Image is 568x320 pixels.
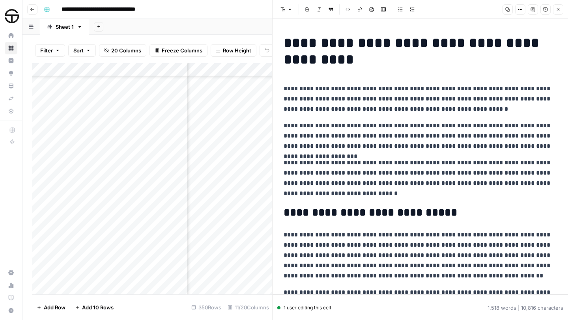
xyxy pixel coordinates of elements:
div: 11/20 Columns [224,301,272,314]
button: Add Row [32,301,70,314]
a: Learning Hub [5,292,17,304]
a: Home [5,29,17,42]
button: 20 Columns [99,44,146,57]
div: Sheet 1 [56,23,74,31]
button: Add 10 Rows [70,301,118,314]
button: Freeze Columns [149,44,207,57]
a: Usage [5,279,17,292]
button: Workspace: SimpleTire [5,6,17,26]
a: Sheet 1 [40,19,89,35]
a: Data Library [5,105,17,117]
a: Syncs [5,92,17,105]
a: Opportunities [5,67,17,80]
span: 20 Columns [111,47,141,54]
div: 350 Rows [188,301,224,314]
a: Settings [5,266,17,279]
span: Sort [73,47,84,54]
span: Filter [40,47,53,54]
a: Insights [5,54,17,67]
button: Undo [260,44,290,57]
button: Help + Support [5,304,17,317]
div: 1,518 words | 10,816 characters [488,304,563,312]
div: 1 user editing this cell [277,304,331,311]
img: SimpleTire Logo [5,9,19,23]
button: Row Height [211,44,256,57]
a: Browse [5,42,17,54]
span: Add Row [44,303,65,311]
span: Row Height [223,47,251,54]
span: Add 10 Rows [82,303,114,311]
button: Filter [35,44,65,57]
button: Sort [68,44,96,57]
span: Freeze Columns [162,47,202,54]
a: Your Data [5,80,17,92]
